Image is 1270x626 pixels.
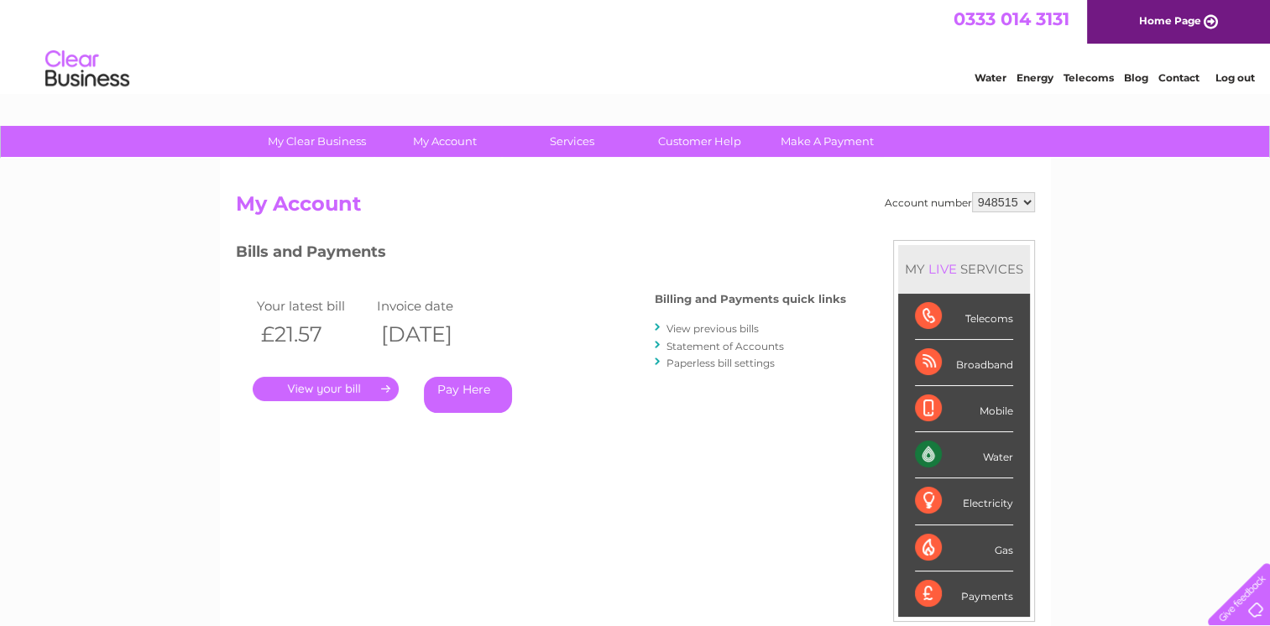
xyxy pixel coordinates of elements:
[915,571,1013,617] div: Payments
[925,261,960,277] div: LIVE
[424,377,512,413] a: Pay Here
[666,357,775,369] a: Paperless bill settings
[239,9,1032,81] div: Clear Business is a trading name of Verastar Limited (registered in [GEOGRAPHIC_DATA] No. 3667643...
[915,340,1013,386] div: Broadband
[666,340,784,352] a: Statement of Accounts
[1124,71,1148,84] a: Blog
[248,126,386,157] a: My Clear Business
[373,295,494,317] td: Invoice date
[915,432,1013,478] div: Water
[666,322,759,335] a: View previous bills
[954,8,1069,29] a: 0333 014 3131
[253,317,374,352] th: £21.57
[236,240,846,269] h3: Bills and Payments
[1017,71,1053,84] a: Energy
[885,192,1035,212] div: Account number
[758,126,896,157] a: Make A Payment
[1064,71,1114,84] a: Telecoms
[373,317,494,352] th: [DATE]
[915,386,1013,432] div: Mobile
[253,377,399,401] a: .
[915,294,1013,340] div: Telecoms
[975,71,1006,84] a: Water
[898,245,1030,293] div: MY SERVICES
[253,295,374,317] td: Your latest bill
[44,44,130,95] img: logo.png
[375,126,514,157] a: My Account
[915,525,1013,571] div: Gas
[1215,71,1254,84] a: Log out
[630,126,769,157] a: Customer Help
[1158,71,1199,84] a: Contact
[503,126,641,157] a: Services
[915,478,1013,524] div: Electricity
[655,293,846,305] h4: Billing and Payments quick links
[236,192,1035,224] h2: My Account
